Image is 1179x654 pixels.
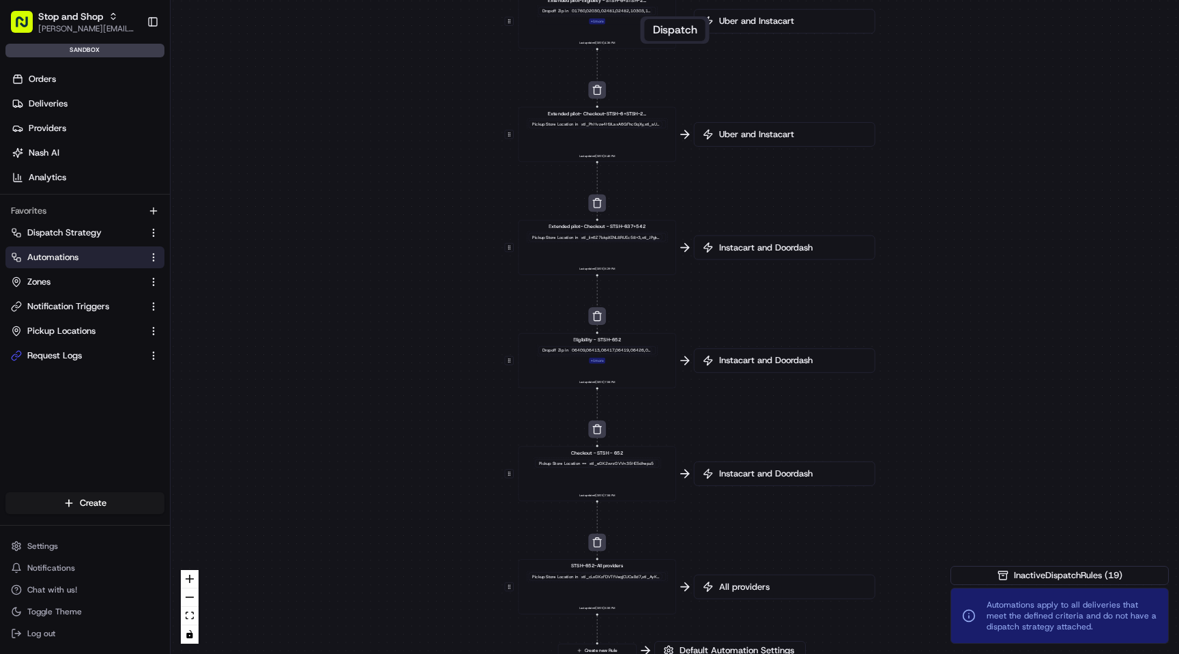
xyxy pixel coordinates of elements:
[5,602,164,621] button: Toggle Theme
[579,380,615,385] span: Last updated: [DATE] 7:58 PM
[11,227,143,239] a: Dispatch Strategy
[575,122,579,127] span: in
[5,246,164,268] button: Automations
[27,300,109,313] span: Notification Triggers
[565,8,568,14] span: in
[5,93,170,115] a: Deliveries
[579,266,615,272] span: Last updated: [DATE] 5:29 PM
[1014,569,1122,582] span: Inactive Dispatch Rules ( 19 )
[29,122,66,134] span: Providers
[532,573,574,579] span: Pickup Store Location
[716,242,867,254] span: Instacart and Doordash
[645,19,705,41] button: Dispatch
[181,570,199,588] button: zoom in
[27,325,96,337] span: Pickup Locations
[570,8,652,14] div: 01760,02030,02481,02482,10303,10314
[5,271,164,293] button: Zones
[542,347,564,353] span: Dropoff Zip
[950,566,1169,585] button: InactiveDispatchRules (19)
[5,222,164,244] button: Dispatch Strategy
[5,5,141,38] button: Stop and Shop[PERSON_NAME][EMAIL_ADDRESS][DOMAIN_NAME]
[38,23,136,34] button: [PERSON_NAME][EMAIL_ADDRESS][DOMAIN_NAME]
[5,624,164,643] button: Log out
[5,558,164,578] button: Notifications
[27,628,55,639] span: Log out
[27,350,82,362] span: Request Logs
[5,68,170,90] a: Orders
[27,606,82,617] span: Toggle Theme
[716,128,867,141] span: Uber and Instacart
[565,347,568,353] span: in
[27,276,50,288] span: Zones
[716,468,867,480] span: Instacart and Doordash
[80,497,106,509] span: Create
[539,461,581,466] span: Pickup Store Location
[5,142,170,164] a: Nash AI
[29,171,66,184] span: Analytics
[532,122,574,127] span: Pickup Store Location
[532,234,574,240] span: Pickup Store Location
[580,121,662,127] div: stl_PhHvze4H9LaxA6QFhcGqXy,stl_aUcDHyfLsxdxXw4goNJtUm
[5,320,164,342] button: Pickup Locations
[579,493,615,498] span: Last updated: [DATE] 7:58 PM
[27,251,78,264] span: Automations
[11,325,143,337] a: Pickup Locations
[580,573,662,580] div: stl_cLsGKzFDVTfVeqjCUCaBd7,stl_AyKbxr3eTRACCEJ4Rw6ky5
[5,296,164,317] button: Notification Triggers
[27,584,77,595] span: Chat with us!
[27,541,58,552] span: Settings
[579,40,615,46] span: Last updated: [DATE] 4:35 PM
[11,300,143,313] a: Notification Triggers
[27,227,102,239] span: Dispatch Strategy
[5,345,164,367] button: Request Logs
[582,461,587,466] span: ==
[38,10,103,23] button: Stop and Shop
[5,537,164,556] button: Settings
[573,337,621,343] span: Eligibility - STSH-652
[181,588,199,607] button: zoom out
[579,606,615,611] span: Last updated: [DATE] 5:56 PM
[5,200,164,222] div: Favorites
[580,234,662,240] div: stl_iin6Z7bkpXENL8RUEc58X3,stl_JPgkeU5CXppkwaTtonbMtS,stl_eGK2wrzGVVn35HE5dhepu5
[29,147,59,159] span: Nash AI
[5,117,170,139] a: Providers
[589,18,605,25] div: + 1 more
[575,234,579,240] span: in
[181,625,199,644] button: toggle interactivity
[181,607,199,625] button: fit view
[29,73,56,85] span: Orders
[542,8,564,14] span: Dropoff Zip
[571,563,623,569] span: STSH-652-All providers
[5,580,164,599] button: Chat with us!
[589,358,605,364] div: + 1 more
[549,223,645,230] span: Extended pilot- Checkout - STSH-637+542
[571,449,623,456] span: Checkout - STSH - 652
[5,44,164,57] div: sandbox
[570,347,652,354] div: 06409,06413,06417,06419,06426,06442,06443,06498
[987,599,1157,632] span: Automations apply to all deliveries that meet the defined criteria and do not have a dispatch str...
[588,460,656,466] div: stl_eGK2wrzGVVn35HE5dhepu5
[27,563,75,573] span: Notifications
[5,167,170,188] a: Analytics
[548,110,647,117] span: Extended pilot- Checkout-STSH-6+STSH-2512
[29,98,68,110] span: Deliveries
[716,581,867,593] span: All providers
[575,573,579,579] span: in
[716,15,867,27] span: Uber and Instacart
[11,276,143,288] a: Zones
[579,154,615,159] span: Last updated: [DATE] 5:46 PM
[11,251,143,264] a: Automations
[11,350,143,362] a: Request Logs
[5,492,164,514] button: Create
[716,354,867,367] span: Instacart and Doordash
